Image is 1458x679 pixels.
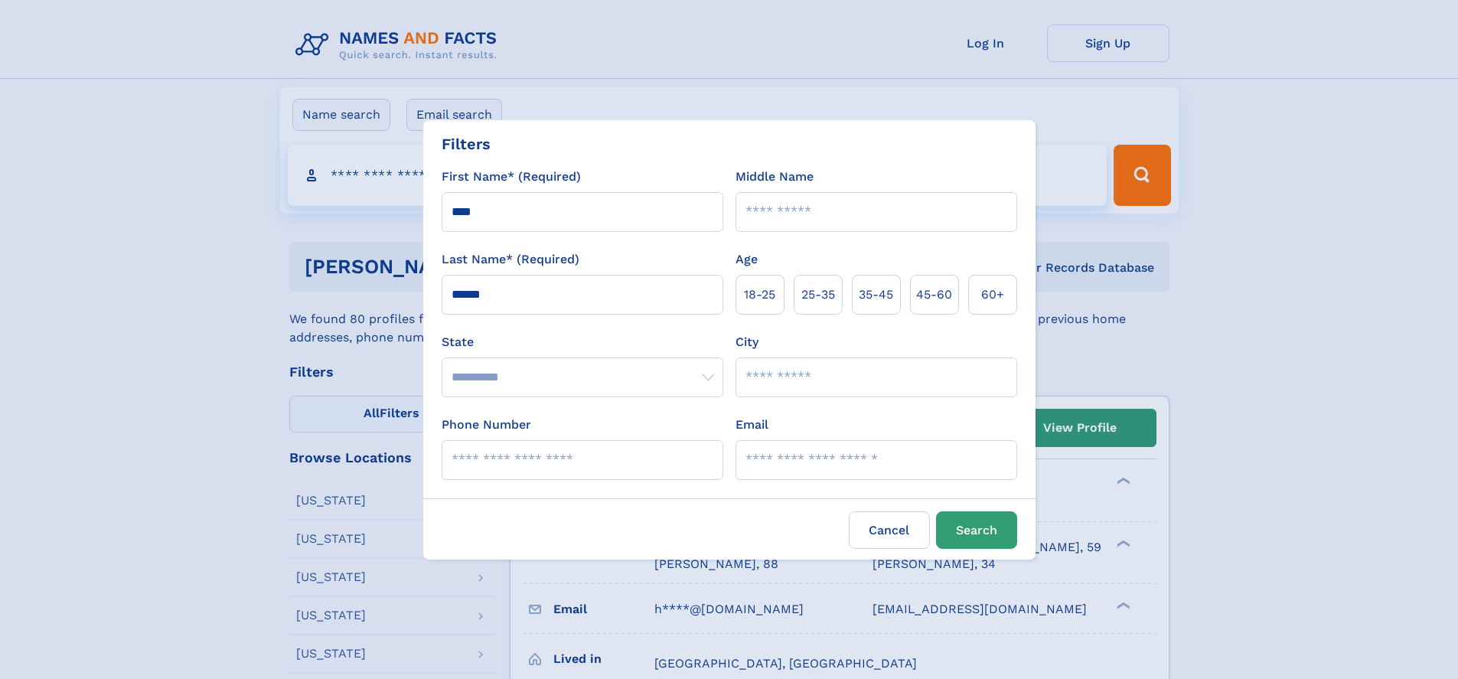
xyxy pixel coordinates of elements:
[801,286,835,304] span: 25‑35
[936,511,1017,549] button: Search
[442,250,579,269] label: Last Name* (Required)
[849,511,930,549] label: Cancel
[442,333,723,351] label: State
[736,250,758,269] label: Age
[981,286,1004,304] span: 60+
[736,416,768,434] label: Email
[736,168,814,186] label: Middle Name
[916,286,952,304] span: 45‑60
[736,333,758,351] label: City
[859,286,893,304] span: 35‑45
[442,416,531,434] label: Phone Number
[442,132,491,155] div: Filters
[744,286,775,304] span: 18‑25
[442,168,581,186] label: First Name* (Required)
